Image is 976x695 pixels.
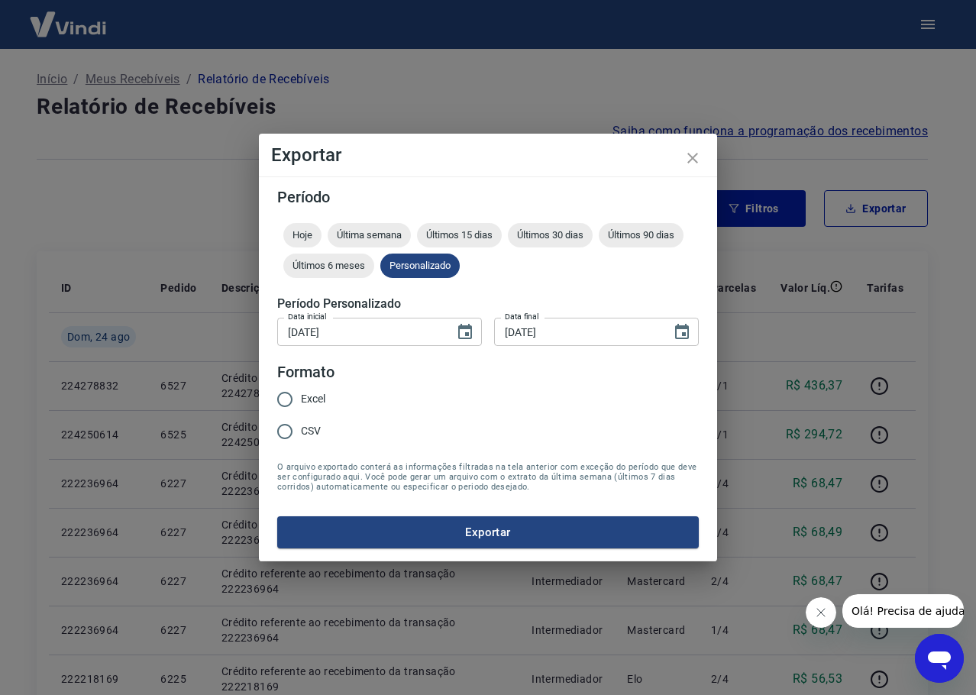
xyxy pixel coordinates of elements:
iframe: Botão para abrir a janela de mensagens [915,634,964,683]
label: Data inicial [288,311,327,322]
span: Olá! Precisa de ajuda? [9,11,128,23]
span: Últimos 15 dias [417,229,502,241]
button: Choose date, selected date is 24 de ago de 2025 [667,317,697,347]
input: DD/MM/YYYY [494,318,661,346]
span: Excel [301,391,325,407]
div: Últimos 6 meses [283,254,374,278]
button: Choose date, selected date is 21 de ago de 2025 [450,317,480,347]
span: Últimos 90 dias [599,229,684,241]
span: Hoje [283,229,322,241]
span: Personalizado [380,260,460,271]
button: close [674,140,711,176]
iframe: Mensagem da empresa [842,594,964,628]
div: Últimos 30 dias [508,223,593,247]
legend: Formato [277,361,334,383]
div: Últimos 90 dias [599,223,684,247]
div: Última semana [328,223,411,247]
span: Última semana [328,229,411,241]
h4: Exportar [271,146,705,164]
span: Últimos 30 dias [508,229,593,241]
span: O arquivo exportado conterá as informações filtradas na tela anterior com exceção do período que ... [277,462,699,492]
h5: Período Personalizado [277,296,699,312]
input: DD/MM/YYYY [277,318,444,346]
span: Últimos 6 meses [283,260,374,271]
iframe: Fechar mensagem [806,597,836,628]
label: Data final [505,311,539,322]
button: Exportar [277,516,699,548]
h5: Período [277,189,699,205]
span: CSV [301,423,321,439]
div: Hoje [283,223,322,247]
div: Personalizado [380,254,460,278]
div: Últimos 15 dias [417,223,502,247]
